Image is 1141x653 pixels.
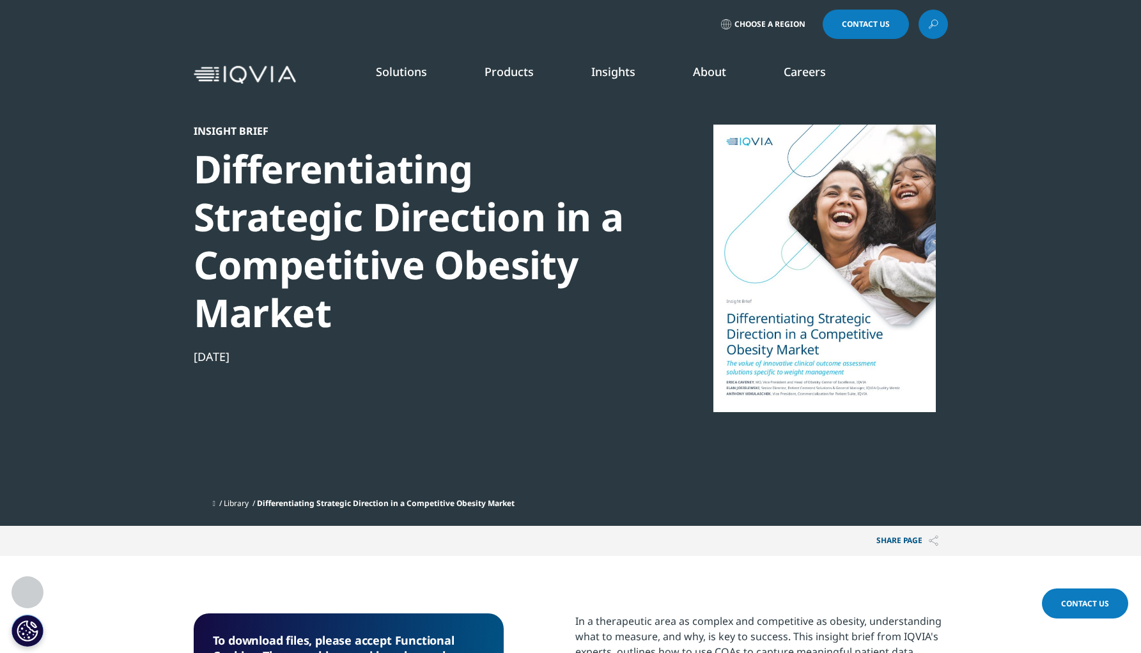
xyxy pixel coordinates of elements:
[485,64,534,79] a: Products
[194,125,632,137] div: Insight Brief
[257,498,515,509] span: Differentiating Strategic Direction in a Competitive Obesity Market
[376,64,427,79] a: Solutions
[12,615,43,647] button: Cookie Settings
[194,349,632,364] div: [DATE]
[842,20,890,28] span: Contact Us
[301,45,948,105] nav: Primary
[867,526,948,556] button: Share PAGEShare PAGE
[1042,588,1128,618] a: Contact Us
[867,526,948,556] p: Share PAGE
[224,498,249,509] a: Library
[784,64,826,79] a: Careers
[823,10,909,39] a: Contact Us
[1061,598,1109,609] span: Contact Us
[734,19,805,29] span: Choose a Region
[591,64,635,79] a: Insights
[929,535,938,546] img: Share PAGE
[194,145,632,337] div: Differentiating Strategic Direction in a Competitive Obesity Market
[194,66,296,84] img: IQVIA Healthcare Information Technology and Pharma Clinical Research Company
[693,64,726,79] a: About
